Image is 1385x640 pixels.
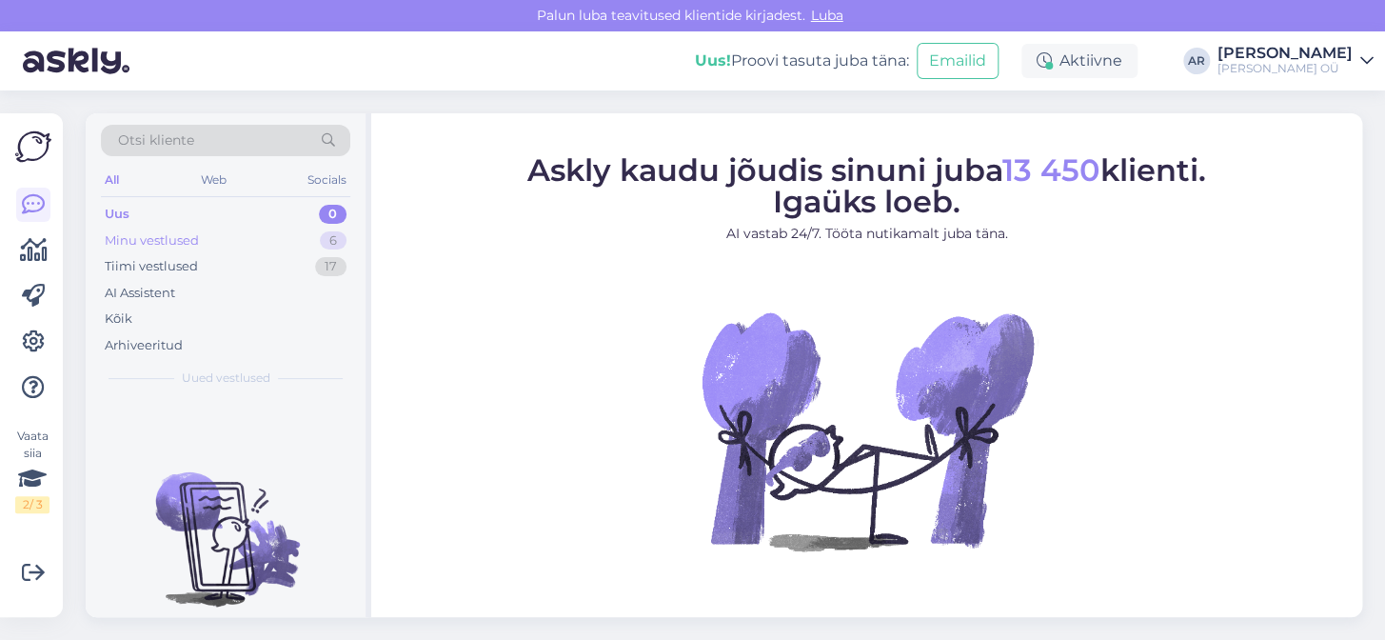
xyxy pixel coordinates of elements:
[1217,61,1353,76] div: [PERSON_NAME] OÜ
[1217,46,1374,76] a: [PERSON_NAME][PERSON_NAME] OÜ
[197,168,230,192] div: Web
[105,310,132,329] div: Kõik
[1217,46,1353,61] div: [PERSON_NAME]
[101,168,123,192] div: All
[1183,48,1210,74] div: AR
[105,231,199,250] div: Minu vestlused
[118,130,194,150] span: Otsi kliente
[105,205,129,224] div: Uus
[805,7,849,24] span: Luba
[86,438,366,610] img: No chats
[319,205,346,224] div: 0
[15,496,49,513] div: 2 / 3
[695,51,731,70] b: Uus!
[1021,44,1138,78] div: Aktiivne
[182,370,270,387] span: Uued vestlused
[696,259,1039,602] img: No Chat active
[320,231,346,250] div: 6
[105,257,198,276] div: Tiimi vestlused
[315,257,346,276] div: 17
[105,284,175,303] div: AI Assistent
[917,43,999,79] button: Emailid
[15,129,51,165] img: Askly Logo
[695,50,909,72] div: Proovi tasuta juba täna:
[15,428,49,513] div: Vaata siia
[527,224,1206,244] p: AI vastab 24/7. Tööta nutikamalt juba täna.
[527,151,1206,220] span: Askly kaudu jõudis sinuni juba klienti. Igaüks loeb.
[1002,151,1100,189] span: 13 450
[304,168,350,192] div: Socials
[105,336,183,355] div: Arhiveeritud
